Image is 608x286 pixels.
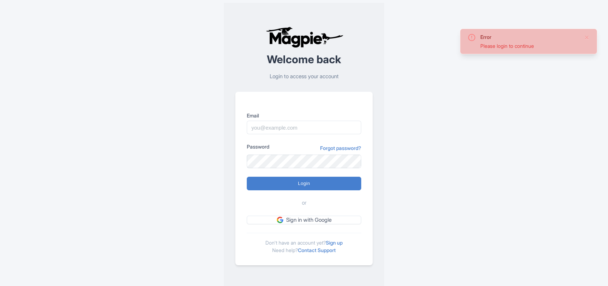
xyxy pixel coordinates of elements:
[247,233,361,254] div: Don't have an account yet? Need help?
[235,72,373,81] p: Login to access your account
[480,42,578,50] div: Please login to continue
[302,199,307,207] span: or
[247,216,361,225] a: Sign in with Google
[247,177,361,190] input: Login
[480,33,578,41] div: Error
[247,143,269,150] label: Password
[264,26,344,48] img: logo-ab69f6fb50320c5b225c76a69d11143b.png
[247,121,361,134] input: you@example.com
[298,247,336,253] a: Contact Support
[277,217,283,223] img: google.svg
[326,240,343,246] a: Sign up
[320,144,361,152] a: Forgot password?
[584,33,590,42] button: Close
[247,112,361,119] label: Email
[235,54,373,65] h2: Welcome back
